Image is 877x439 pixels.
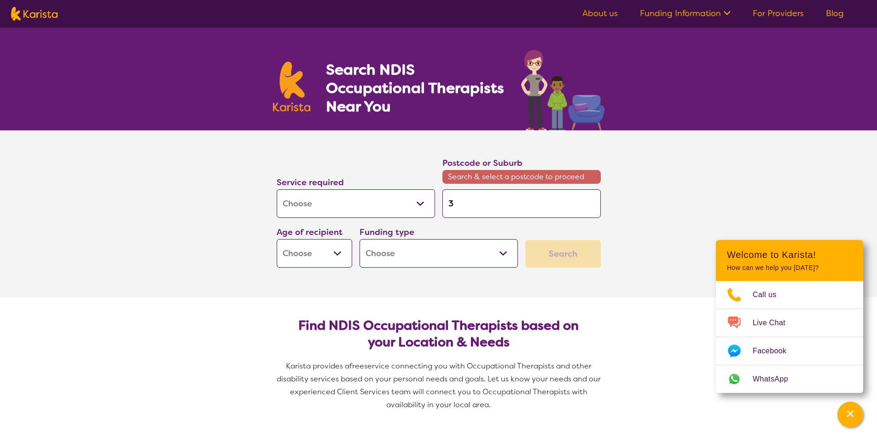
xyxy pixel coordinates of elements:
a: Blog [826,8,844,19]
ul: Choose channel [716,281,863,393]
a: Web link opens in a new tab. [716,365,863,393]
p: How can we help you [DATE]? [727,264,852,272]
img: occupational-therapy [521,50,604,130]
label: Service required [277,177,344,188]
div: Channel Menu [716,240,863,393]
span: Facebook [753,344,797,358]
span: service connecting you with Occupational Therapists and other disability services based on your p... [277,361,603,410]
input: Type [442,189,601,218]
a: For Providers [753,8,804,19]
h2: Welcome to Karista! [727,249,852,260]
a: Funding Information [640,8,731,19]
span: Live Chat [753,316,796,330]
img: Karista logo [11,7,58,21]
label: Age of recipient [277,227,343,238]
span: Search & select a postcode to proceed [442,170,601,184]
span: WhatsApp [753,372,799,386]
label: Postcode or Suburb [442,158,523,169]
span: Karista provides a [286,361,349,371]
img: Karista logo [273,62,311,111]
label: Funding type [360,227,414,238]
span: free [349,361,364,371]
h1: Search NDIS Occupational Therapists Near You [326,60,505,116]
span: Call us [753,288,788,302]
button: Channel Menu [837,402,863,427]
h2: Find NDIS Occupational Therapists based on your Location & Needs [284,317,593,351]
a: About us [582,8,618,19]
